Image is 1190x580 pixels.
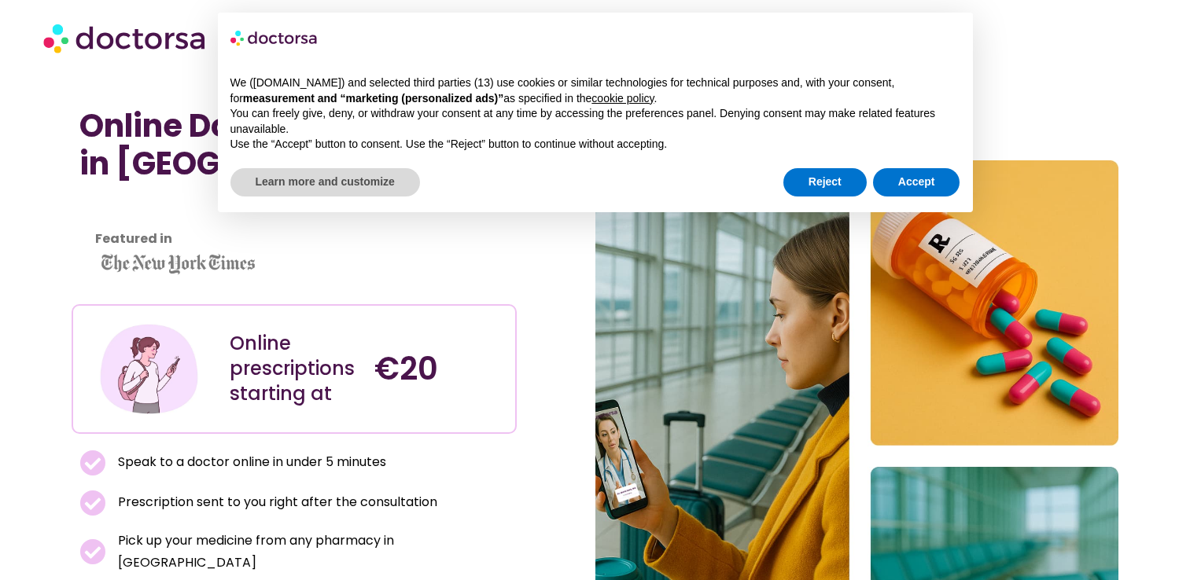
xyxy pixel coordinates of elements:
p: Use the “Accept” button to consent. Use the “Reject” button to continue without accepting. [230,137,960,152]
strong: measurement and “marketing (personalized ads)” [243,92,503,105]
span: Speak to a doctor online in under 5 minutes [114,451,386,473]
button: Reject [783,168,867,196]
p: We ([DOMAIN_NAME]) and selected third parties (13) use cookies or similar technologies for techni... [230,75,960,106]
p: You can freely give, deny, or withdraw your consent at any time by accessing the preferences pane... [230,106,960,137]
span: Pick up your medicine from any pharmacy in [GEOGRAPHIC_DATA] [114,530,509,574]
img: logo [230,25,319,50]
iframe: Customer reviews powered by Trustpilot [79,217,509,236]
button: Learn more and customize [230,168,420,196]
a: cookie policy [591,92,654,105]
iframe: Customer reviews powered by Trustpilot [79,198,315,217]
strong: Featured in [95,229,172,248]
span: Prescription sent to you right after the consultation [114,491,437,513]
h1: Online Doctor Prescription in [GEOGRAPHIC_DATA] [79,107,509,182]
div: Online prescriptions starting at [230,331,359,406]
button: Accept [873,168,960,196]
img: Illustration depicting a young woman in a casual outfit, engaged with her smartphone. She has a p... [98,318,201,420]
h4: €20 [374,350,503,387]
